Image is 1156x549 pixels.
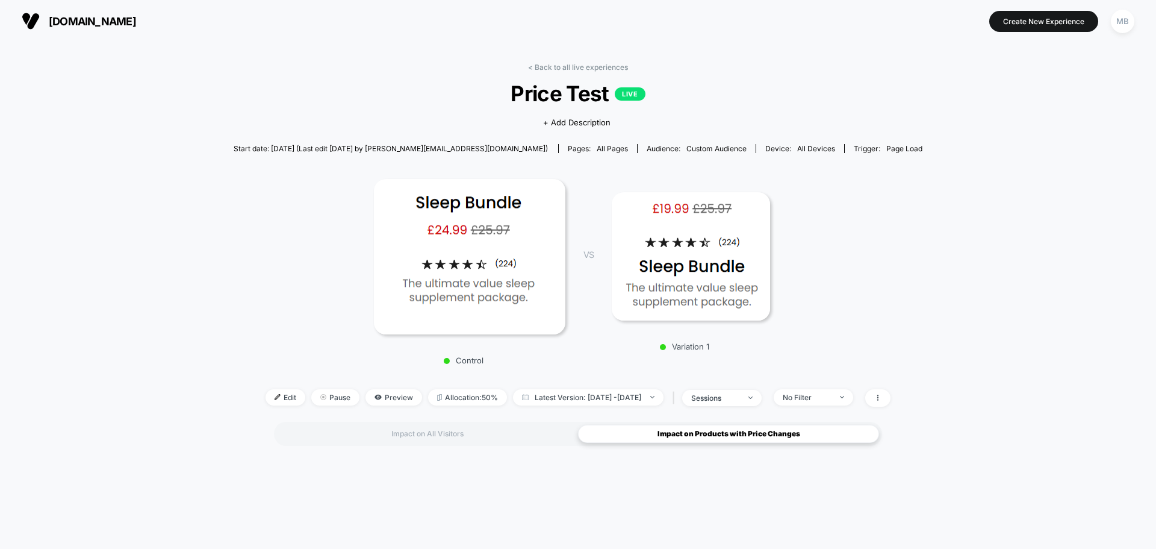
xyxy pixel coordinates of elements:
img: Visually logo [22,12,40,30]
img: Variation 1 main [612,192,770,321]
img: calendar [522,394,529,400]
div: Trigger: [854,144,922,153]
img: Control main [374,179,565,334]
a: < Back to all live experiences [528,63,628,72]
button: MB [1107,9,1138,34]
div: MB [1111,10,1134,33]
span: [DOMAIN_NAME] [49,15,136,28]
img: end [840,396,844,398]
span: Latest Version: [DATE] - [DATE] [513,389,663,406]
span: Custom Audience [686,144,747,153]
span: Start date: [DATE] (Last edit [DATE] by [PERSON_NAME][EMAIL_ADDRESS][DOMAIN_NAME]) [234,144,548,153]
div: Impact on Products with Price Changes [578,425,879,443]
div: No Filter [783,393,831,402]
div: sessions [691,394,739,403]
span: VS [583,249,593,260]
div: Audience: [647,144,747,153]
span: Allocation: 50% [428,389,507,406]
span: Device: [756,144,844,153]
img: rebalance [437,394,442,401]
p: Control [368,356,559,365]
span: + Add Description [543,117,611,129]
span: Preview [365,389,422,406]
span: Price Test [268,81,888,106]
p: Variation 1 [606,342,764,351]
p: LIVE [615,87,645,101]
button: [DOMAIN_NAME] [18,11,140,31]
span: all pages [597,144,628,153]
img: end [650,396,654,398]
div: Pages: [568,144,628,153]
img: edit [275,394,281,400]
img: end [320,394,326,400]
span: | [670,389,682,407]
span: all devices [797,144,835,153]
span: Edit [266,389,305,406]
span: Page Load [886,144,922,153]
span: Pause [311,389,359,406]
button: Create New Experience [989,11,1098,32]
div: Impact on All Visitors [277,425,578,443]
img: end [748,397,753,399]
